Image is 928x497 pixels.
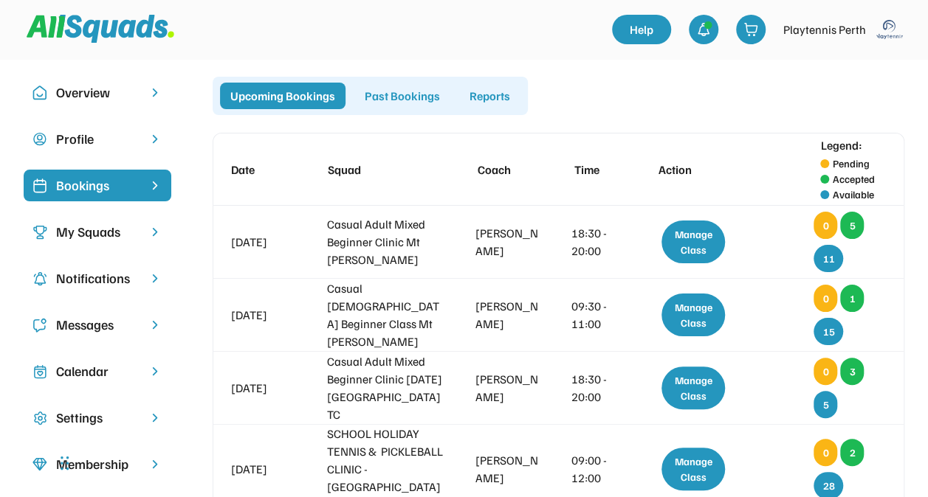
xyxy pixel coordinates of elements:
img: chevron-right.svg [148,457,162,471]
img: chevron-right.svg [148,318,162,332]
div: 0 [814,358,837,385]
div: 0 [814,285,837,312]
img: Icon%20%2819%29.svg [32,178,47,193]
div: 1 [840,285,864,312]
div: 0 [814,212,837,239]
div: Overview [56,83,139,102]
div: Profile [56,129,139,149]
img: chevron-right.svg [148,364,162,378]
div: Membership [56,454,139,474]
div: Date [231,161,297,178]
div: My Squads [56,222,139,242]
div: 09:00 - 12:00 [571,451,624,487]
div: 09:30 - 11:00 [571,297,624,333]
div: [PERSON_NAME] [475,297,541,333]
div: Casual Adult Mixed Beginner Clinic Mt [PERSON_NAME] [327,215,445,268]
div: [PERSON_NAME] [475,451,541,487]
div: Bookings [56,175,139,195]
div: 0 [814,439,837,466]
div: Settings [56,408,139,428]
div: Available [832,187,873,202]
div: Casual Adult Mixed Beginner Clinic [DATE] [GEOGRAPHIC_DATA] TC [327,352,445,423]
img: chevron-right.svg [148,86,162,100]
div: Reports [459,83,520,109]
img: chevron-right.svg [148,411,162,425]
img: chevron-right.svg [148,271,162,285]
div: Upcoming Bookings [220,83,346,109]
div: 11 [814,245,843,272]
div: Coach [478,161,543,178]
div: Notifications [56,268,139,288]
div: [DATE] [231,306,297,324]
div: Manage Class [661,293,725,336]
div: Accepted [832,171,874,187]
div: Playtennis Perth [783,21,866,38]
img: shopping-cart-01%20%281%29.svg [743,22,758,37]
div: Pending [832,156,869,171]
div: Action [659,161,737,178]
div: [PERSON_NAME] [475,224,541,260]
img: Icon%20copy%205.svg [32,318,47,333]
div: 18:30 - 20:00 [571,224,624,260]
div: Time [574,161,627,178]
img: Icon%20copy%207.svg [32,364,47,379]
div: 3 [840,358,864,385]
div: [DATE] [231,233,297,251]
div: Manage Class [661,366,725,409]
img: bell-03%20%281%29.svg [696,22,711,37]
img: Icon%20copy%2016.svg [32,411,47,425]
div: 15 [814,318,843,345]
div: 5 [840,212,864,239]
div: Squad [328,161,446,178]
img: Icon%20copy%203.svg [32,225,47,240]
div: Calendar [56,361,139,381]
div: [PERSON_NAME] [475,370,541,406]
img: user-circle.svg [32,132,47,147]
div: [DATE] [231,460,297,478]
img: playtennis%20blue%20logo%201.png [875,15,904,44]
div: Manage Class [661,448,725,490]
div: Past Bookings [354,83,450,109]
img: chevron-right.svg [148,225,162,239]
div: [DATE] [231,379,297,397]
div: Messages [56,315,139,335]
img: Squad%20Logo.svg [27,15,174,43]
a: Help [612,15,671,44]
div: Legend: [820,136,862,154]
div: 5 [814,391,837,418]
img: Icon%20copy%2010.svg [32,86,47,100]
img: chevron-right%20copy%203.svg [148,178,162,192]
div: 2 [840,439,864,466]
div: Casual [DEMOGRAPHIC_DATA] Beginner Class Mt [PERSON_NAME] [327,279,445,350]
div: 18:30 - 20:00 [571,370,624,406]
img: chevron-right.svg [148,132,162,146]
div: Manage Class [661,220,725,263]
img: Icon%20copy%204.svg [32,271,47,286]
